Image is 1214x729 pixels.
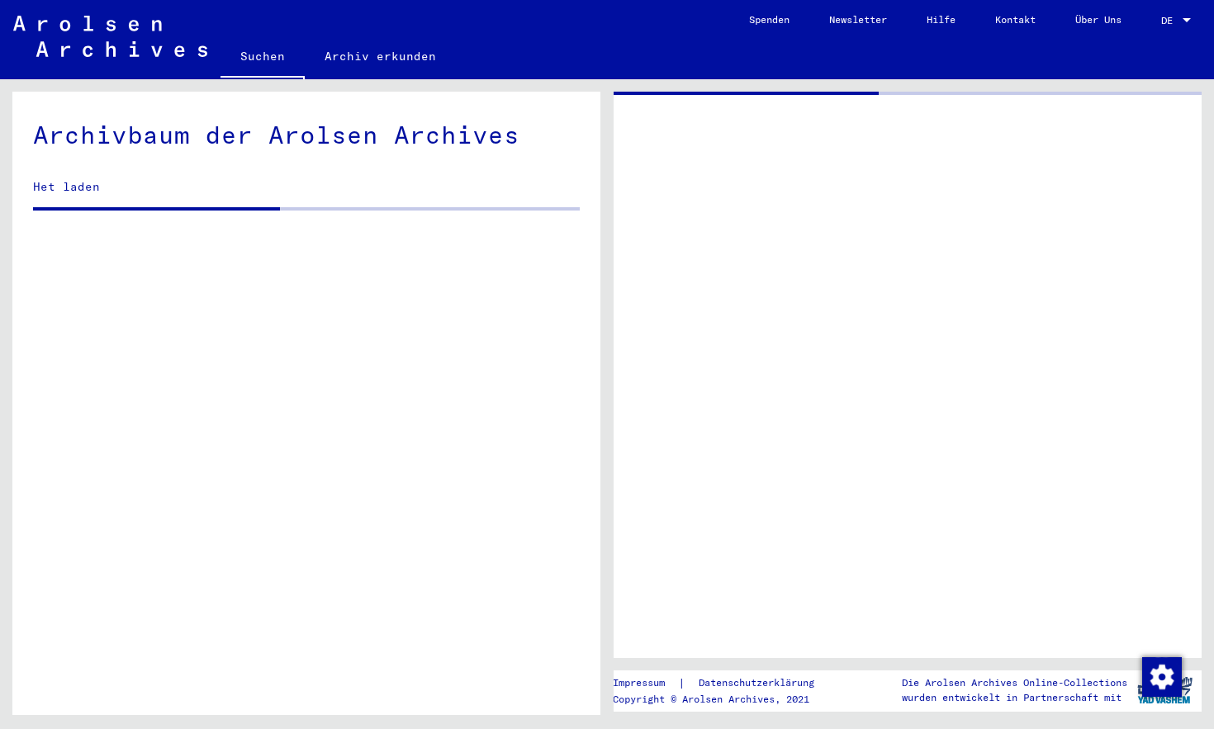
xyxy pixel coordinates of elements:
p: Het laden [33,178,580,196]
a: Impressum [613,675,678,692]
div: Zustimmung ändern [1141,656,1181,696]
a: Archiv erkunden [305,36,456,76]
img: yv_logo.png [1134,670,1196,711]
p: wurden entwickelt in Partnerschaft mit [902,690,1127,705]
p: Copyright © Arolsen Archives, 2021 [613,692,834,707]
div: | [613,675,834,692]
a: Suchen [221,36,305,79]
div: Archivbaum der Arolsen Archives [33,116,580,154]
span: DE [1161,15,1179,26]
a: Datenschutzerklärung [685,675,834,692]
p: Die Arolsen Archives Online-Collections [902,675,1127,690]
img: Zustimmung ändern [1142,657,1182,697]
img: Arolsen_neg.svg [13,16,207,57]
